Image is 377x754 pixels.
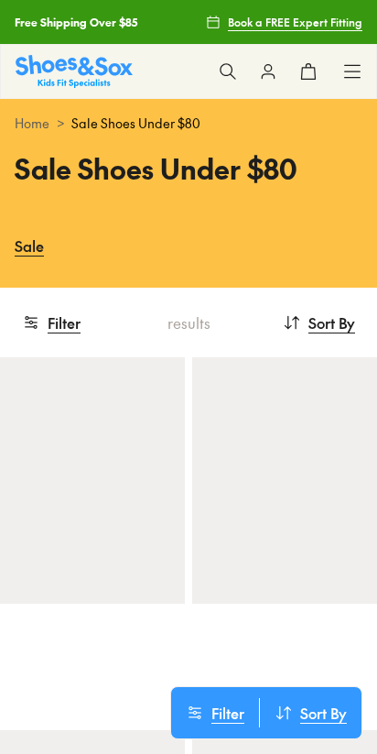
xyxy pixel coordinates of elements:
[228,14,362,30] span: Book a FREE Expert Fitting
[171,698,259,727] button: Filter
[15,225,44,266] a: Sale
[15,114,362,133] div: >
[16,55,133,87] a: Shoes & Sox
[15,148,362,189] h1: Sale Shoes Under $80
[260,698,361,727] button: Sort By
[22,302,81,343] button: Filter
[283,302,355,343] button: Sort By
[308,311,355,333] span: Sort By
[300,702,347,724] span: Sort By
[206,5,362,38] a: Book a FREE Expert Fitting
[71,114,200,133] span: Sale Shoes Under $80
[16,55,133,87] img: SNS_Logo_Responsive.svg
[15,114,49,133] a: Home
